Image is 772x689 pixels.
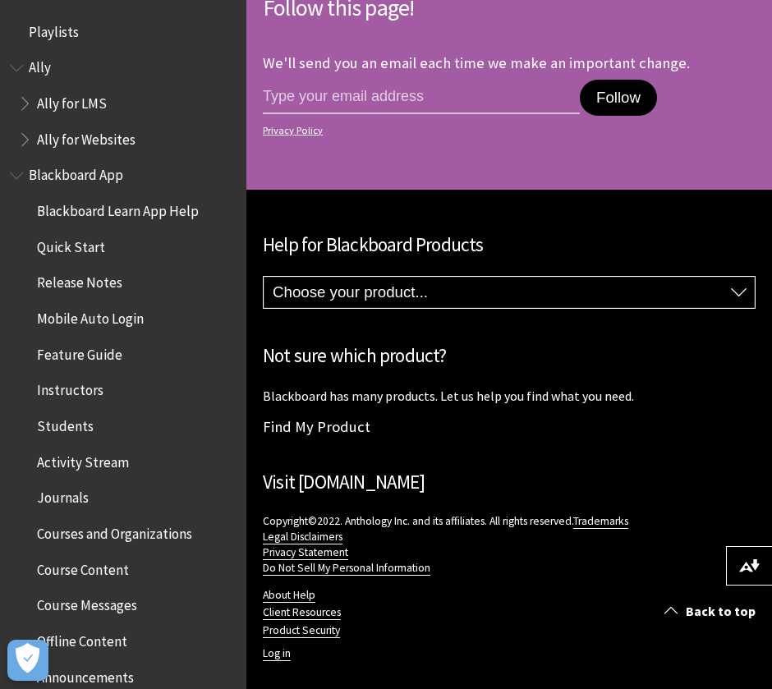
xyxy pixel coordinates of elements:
a: Do Not Sell My Personal Information [263,561,430,576]
button: Open Preferences [7,640,48,681]
span: Course Content [37,556,129,578]
h2: Help for Blackboard Products [263,231,756,260]
a: Visit [DOMAIN_NAME] [263,470,425,494]
button: Follow [580,80,657,116]
span: Offline Content [37,627,127,650]
span: Instructors [37,377,103,399]
input: email address [263,80,580,114]
a: Log in [263,646,291,661]
span: Quick Start [37,233,105,255]
span: Activity Stream [37,448,129,471]
a: Trademarks [573,514,628,529]
h2: Not sure which product? [263,342,756,370]
a: Privacy Statement [263,545,348,560]
a: About Help [263,588,315,603]
span: Release Notes [37,269,122,292]
span: Mobile Auto Login [37,305,144,327]
a: Client Resources [263,605,341,620]
span: Blackboard App [29,162,123,184]
span: Ally [29,54,51,76]
span: Blackboard Learn App Help [37,197,199,219]
span: Announcements [37,664,134,686]
a: Privacy Policy [263,125,751,136]
a: Legal Disclaimers [263,530,342,544]
span: Ally for Websites [37,126,136,148]
span: Feature Guide [37,341,122,363]
span: Journals [37,485,89,507]
nav: Book outline for Playlists [10,18,237,46]
span: Playlists [29,18,79,40]
span: Students [37,412,94,434]
p: Copyright©2022. Anthology Inc. and its affiliates. All rights reserved. [263,513,756,576]
p: Blackboard has many products. Let us help you find what you need. [263,387,756,405]
a: Product Security [263,623,340,638]
a: Find My Product [263,417,370,436]
span: Ally for LMS [37,90,107,112]
span: Course Messages [37,592,137,614]
a: Back to top [652,596,772,627]
nav: Book outline for Anthology Ally Help [10,54,237,154]
span: Courses and Organizations [37,520,192,542]
p: We'll send you an email each time we make an important change. [263,53,690,72]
